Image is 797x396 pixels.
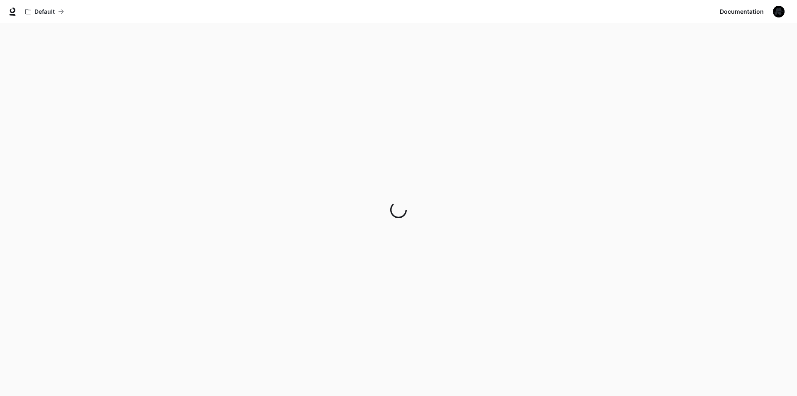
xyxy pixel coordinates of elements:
button: User avatar [770,3,787,20]
span: Documentation [720,7,764,17]
a: Documentation [716,3,767,20]
button: All workspaces [22,3,68,20]
p: Default [34,8,55,15]
img: User avatar [773,6,785,17]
